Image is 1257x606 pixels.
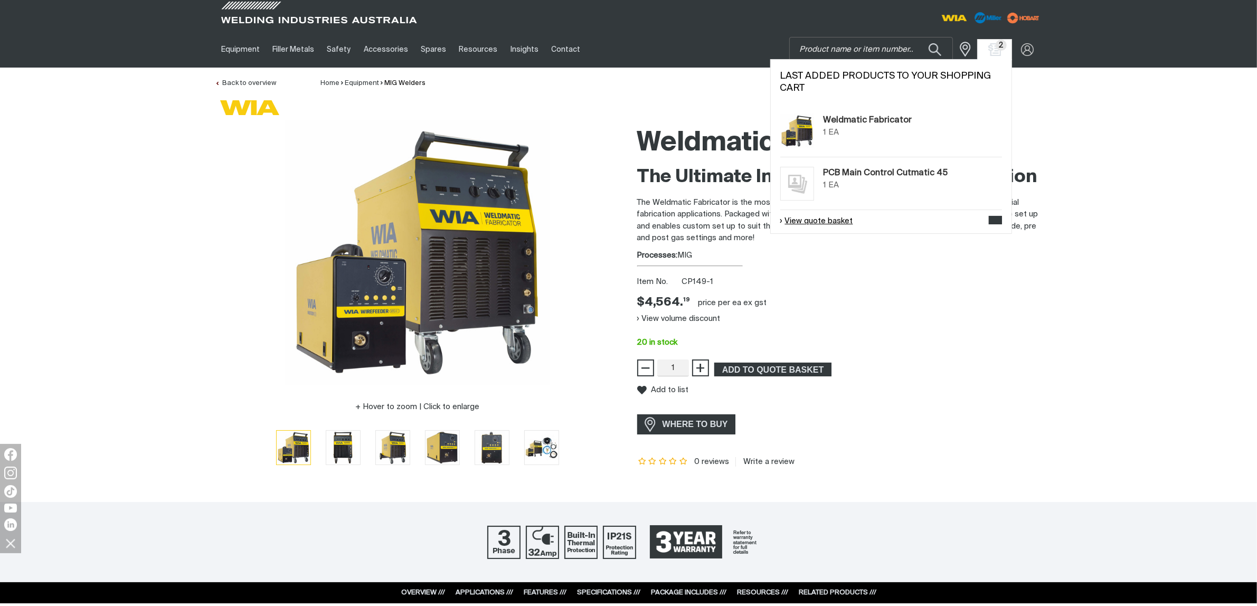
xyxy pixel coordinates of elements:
[637,250,1043,262] div: MIG
[651,385,689,394] span: Add to list
[4,504,17,513] img: YouTube
[456,589,514,596] a: APPLICATIONS ///
[651,589,727,596] a: PACKAGE INCLUDES ///
[452,31,504,68] a: Resources
[828,179,839,192] div: EA
[215,80,276,87] a: Back to overview of MIG Welders
[326,430,361,465] button: Go to slide 2
[744,298,767,308] div: ex gst
[402,589,446,596] a: OVERVIEW ///
[637,126,1043,160] h1: Weldmatic Fabricator
[780,215,853,228] a: View quote basket
[715,363,830,376] span: ADD TO QUOTE BASKET
[475,430,509,465] button: Go to slide 5
[823,114,912,127] a: Weldmatic Fabricator
[376,431,410,465] img: Weldmatic Fabricator
[475,431,509,465] img: Weldmatic Fabricator
[823,128,826,136] span: 1
[694,458,729,466] span: 0 reviews
[986,43,1003,56] a: Shopping cart (2 product(s))
[637,197,1043,244] p: The Weldmatic Fabricator is the most powerful WIA MIG welding machine for medium and heavy indust...
[714,363,831,376] button: Add Weldmatic Fabricator to the shopping cart
[790,37,952,61] input: Product name or item number...
[640,359,650,377] span: −
[780,70,1002,94] h2: Last added products to your shopping cart
[823,181,826,189] span: 1
[357,31,414,68] a: Accessories
[1004,10,1043,26] img: miller
[487,526,521,559] img: Three Phase
[564,526,598,559] img: Built In Thermal Protection
[637,458,689,466] span: Rating: {0}
[4,518,17,531] img: LinkedIn
[735,457,795,467] a: Write a review
[414,31,452,68] a: Spares
[276,430,311,465] button: Go to slide 1
[828,127,839,139] div: EA
[286,121,550,385] img: Weldmatic Fabricator
[578,589,641,596] a: SPECIFICATIONS ///
[738,589,789,596] a: RESOURCES ///
[637,166,1043,189] h2: The Ultimate Industrial MIG Welding Solution
[637,295,691,310] span: $4,564.
[780,167,814,201] img: No image for this product
[349,401,486,413] button: Hover to zoom | Click to enlarge
[320,31,357,68] a: Safety
[215,31,266,68] a: Equipment
[823,167,948,179] a: PCB Main Control Cutmatic 45
[320,80,339,87] a: Home
[426,431,459,465] img: Weldmatic Fabricator
[996,40,1007,51] span: 2
[545,31,587,68] a: Contact
[637,251,678,259] strong: Processes:
[524,430,559,465] button: Go to slide 6
[425,430,460,465] button: Go to slide 4
[656,416,735,433] span: WHERE TO BUY
[326,431,360,465] img: Weldmatic Fabricator
[524,589,567,596] a: FEATURES ///
[345,80,379,87] a: Equipment
[525,431,559,464] img: Weldmatic Fabricator
[641,520,770,564] a: 3 Year Warranty
[698,298,742,308] div: price per EA
[637,310,721,327] button: View volume discount
[637,276,680,288] span: Item No.
[684,297,691,302] sup: 19
[637,414,736,434] a: WHERE TO BUY
[637,338,678,346] span: 20 in stock
[695,359,705,377] span: +
[266,31,320,68] a: Filler Metals
[320,78,426,89] nav: Breadcrumb
[682,278,713,286] span: CP149-1
[2,534,20,552] img: hide socials
[637,385,689,395] button: Add to list
[385,80,426,87] a: MIG Welders
[917,37,953,62] button: Search products
[4,485,17,498] img: TikTok
[603,526,636,559] img: IP21S Protection Rating
[526,526,559,559] img: 32 Amp Supply Plug
[277,431,310,465] img: Weldmatic Fabricator
[215,31,836,68] nav: Main
[4,448,17,461] img: Facebook
[780,114,814,148] img: Weldmatic Fabricator
[4,467,17,479] img: Instagram
[504,31,545,68] a: Insights
[799,589,877,596] a: RELATED PRODUCTS ///
[637,295,691,310] div: Price
[375,430,410,465] button: Go to slide 3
